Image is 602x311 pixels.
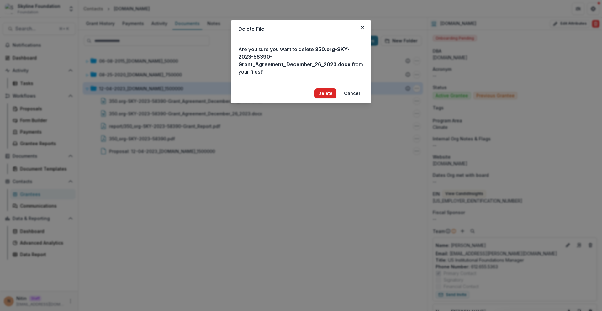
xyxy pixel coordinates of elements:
header: Delete File [231,20,371,38]
p: Are you sure you want to delete from your files? [238,45,364,76]
button: Close [357,23,367,33]
strong: 350.org-SKY-2023-58390-Grant_Agreement_December_26_2023.docx [238,46,351,67]
button: Cancel [340,88,364,98]
button: Delete [314,88,336,98]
